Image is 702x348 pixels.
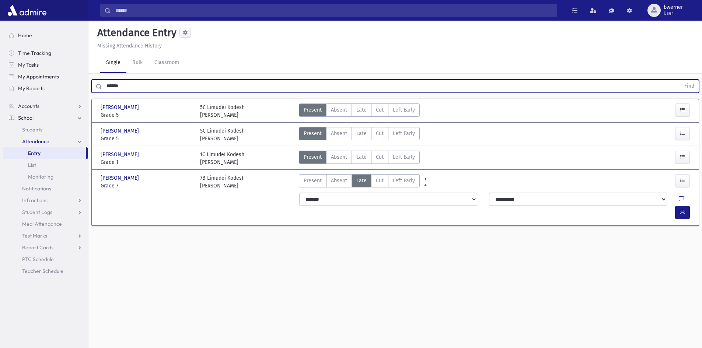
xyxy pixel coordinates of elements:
[101,174,140,182] span: [PERSON_NAME]
[3,147,86,159] a: Entry
[101,127,140,135] span: [PERSON_NAME]
[3,47,88,59] a: Time Tracking
[22,232,47,239] span: Test Marks
[664,4,683,10] span: bwerner
[22,244,53,251] span: Report Cards
[376,130,384,137] span: Cut
[3,253,88,265] a: PTC Schedule
[3,59,88,71] a: My Tasks
[6,3,48,18] img: AdmirePro
[3,29,88,41] a: Home
[299,151,420,166] div: AttTypes
[299,174,420,190] div: AttTypes
[356,130,367,137] span: Late
[22,197,48,204] span: Infractions
[376,153,384,161] span: Cut
[3,136,88,147] a: Attendance
[100,53,126,73] a: Single
[18,85,45,92] span: My Reports
[393,153,415,161] span: Left Early
[356,153,367,161] span: Late
[356,106,367,114] span: Late
[299,127,420,143] div: AttTypes
[22,209,52,215] span: Student Logs
[331,106,347,114] span: Absent
[3,100,88,112] a: Accounts
[3,230,88,242] a: Test Marks
[3,112,88,124] a: School
[3,206,88,218] a: Student Logs
[22,256,54,263] span: PTC Schedule
[149,53,185,73] a: Classroom
[376,177,384,184] span: Cut
[101,151,140,158] span: [PERSON_NAME]
[94,43,162,49] a: Missing Attendance History
[126,53,149,73] a: Bulk
[18,115,34,121] span: School
[331,130,347,137] span: Absent
[3,218,88,230] a: Meal Attendance
[18,61,39,68] span: My Tasks
[18,50,51,56] span: Time Tracking
[28,162,36,168] span: List
[18,32,32,39] span: Home
[304,177,322,184] span: Present
[22,268,63,274] span: Teacher Schedule
[331,177,347,184] span: Absent
[664,10,683,16] span: User
[3,194,88,206] a: Infractions
[3,82,88,94] a: My Reports
[101,182,193,190] span: Grade 7
[101,135,193,143] span: Grade 5
[200,151,244,166] div: 1C Limudei Kodesh [PERSON_NAME]
[356,177,367,184] span: Late
[393,106,415,114] span: Left Early
[28,150,41,157] span: Entry
[680,80,699,92] button: Find
[299,103,420,119] div: AttTypes
[200,174,245,190] div: 7B Limudei Kodesh [PERSON_NAME]
[3,71,88,82] a: My Appointments
[22,221,62,227] span: Meal Attendance
[101,111,193,119] span: Grade 5
[304,130,322,137] span: Present
[18,103,39,109] span: Accounts
[94,27,177,39] h5: Attendance Entry
[393,130,415,137] span: Left Early
[111,4,557,17] input: Search
[304,153,322,161] span: Present
[22,138,49,145] span: Attendance
[97,43,162,49] u: Missing Attendance History
[22,126,42,133] span: Students
[22,185,51,192] span: Notifications
[28,173,53,180] span: Monitoring
[393,177,415,184] span: Left Early
[3,265,88,277] a: Teacher Schedule
[3,124,88,136] a: Students
[376,106,384,114] span: Cut
[3,242,88,253] a: Report Cards
[331,153,347,161] span: Absent
[3,183,88,194] a: Notifications
[18,73,59,80] span: My Appointments
[3,159,88,171] a: List
[3,171,88,183] a: Monitoring
[200,103,245,119] div: 5C Limudei Kodesh [PERSON_NAME]
[101,158,193,166] span: Grade 1
[200,127,245,143] div: 5C Limudei Kodesh [PERSON_NAME]
[101,103,140,111] span: [PERSON_NAME]
[304,106,322,114] span: Present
